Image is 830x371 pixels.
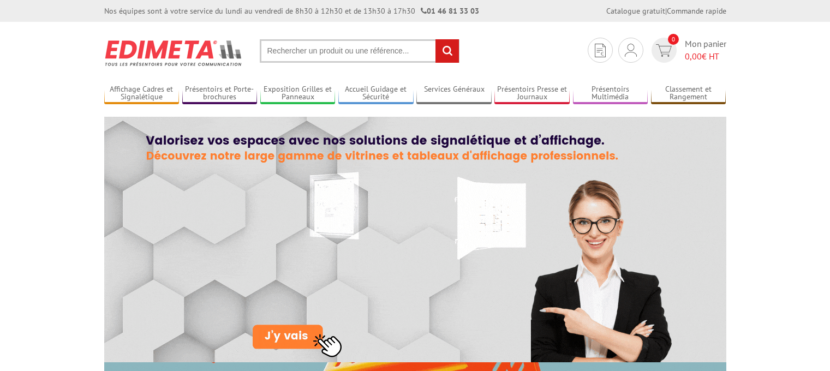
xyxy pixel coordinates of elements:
[685,50,726,63] span: € HT
[104,33,243,73] img: Présentoir, panneau, stand - Edimeta - PLV, affichage, mobilier bureau, entreprise
[667,6,726,16] a: Commande rapide
[685,38,726,63] span: Mon panier
[651,85,726,103] a: Classement et Rangement
[685,51,702,62] span: 0,00
[606,5,726,16] div: |
[573,85,648,103] a: Présentoirs Multimédia
[338,85,414,103] a: Accueil Guidage et Sécurité
[104,85,180,103] a: Affichage Cadres et Signalétique
[416,85,492,103] a: Services Généraux
[606,6,665,16] a: Catalogue gratuit
[260,85,336,103] a: Exposition Grilles et Panneaux
[649,38,726,63] a: devis rapide 0 Mon panier 0,00€ HT
[104,5,479,16] div: Nos équipes sont à votre service du lundi au vendredi de 8h30 à 12h30 et de 13h30 à 17h30
[595,44,606,57] img: devis rapide
[656,44,672,57] img: devis rapide
[260,39,459,63] input: Rechercher un produit ou une référence...
[421,6,479,16] strong: 01 46 81 33 03
[435,39,459,63] input: rechercher
[494,85,570,103] a: Présentoirs Presse et Journaux
[182,85,258,103] a: Présentoirs et Porte-brochures
[668,34,679,45] span: 0
[625,44,637,57] img: devis rapide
